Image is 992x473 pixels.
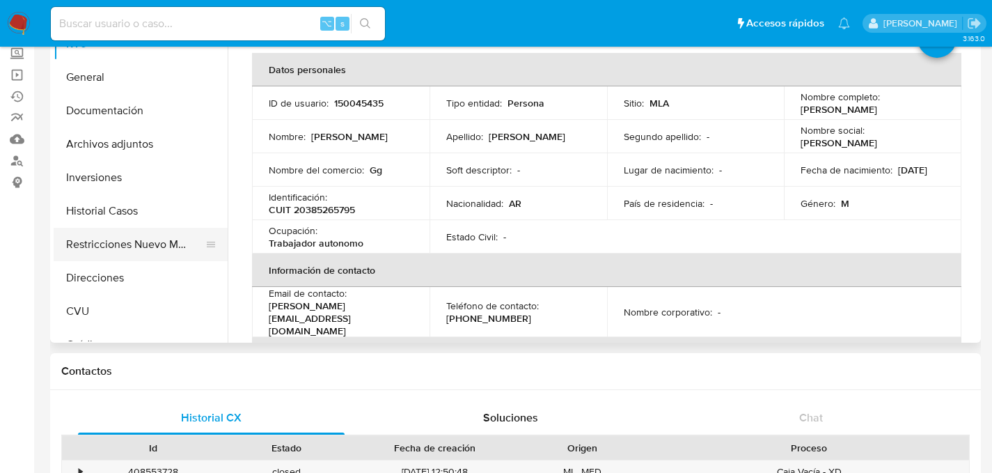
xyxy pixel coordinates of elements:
[746,16,824,31] span: Accesos rápidos
[54,194,228,228] button: Historial Casos
[838,17,850,29] a: Notificaciones
[230,441,344,455] div: Estado
[252,337,961,371] th: Verificación y cumplimiento
[269,191,327,203] p: Identificación :
[446,300,539,312] p: Teléfono de contacto :
[483,410,538,426] span: Soluciones
[269,224,317,237] p: Ocupación :
[54,295,228,328] button: CVU
[659,441,959,455] div: Proceso
[54,61,228,94] button: General
[710,197,713,210] p: -
[370,164,382,176] p: Gg
[54,328,228,362] button: Créditos
[801,197,835,210] p: Género :
[269,300,407,337] p: [PERSON_NAME][EMAIL_ADDRESS][DOMAIN_NAME]
[801,164,892,176] p: Fecha de nacimiento :
[269,97,329,109] p: ID de usuario :
[61,364,970,378] h1: Contactos
[269,237,363,249] p: Trabajador autonomo
[624,164,714,176] p: Lugar de nacimiento :
[54,94,228,127] button: Documentación
[503,231,506,243] p: -
[269,287,347,300] p: Email de contacto :
[624,97,644,109] p: Sitio :
[489,130,565,143] p: [PERSON_NAME]
[446,231,498,243] p: Estado Civil :
[252,53,961,86] th: Datos personales
[801,91,880,103] p: Nombre completo :
[446,197,503,210] p: Nacionalidad :
[446,97,502,109] p: Tipo entidad :
[51,15,385,33] input: Buscar usuario o caso...
[269,164,364,176] p: Nombre del comercio :
[517,164,520,176] p: -
[446,312,531,325] p: [PHONE_NUMBER]
[54,161,228,194] button: Inversiones
[963,33,985,44] span: 3.163.0
[269,130,306,143] p: Nombre :
[801,137,877,149] p: [PERSON_NAME]
[96,441,210,455] div: Id
[54,127,228,161] button: Archivos adjuntos
[719,164,722,176] p: -
[707,130,709,143] p: -
[841,197,849,210] p: M
[649,97,669,109] p: MLA
[898,164,927,176] p: [DATE]
[801,103,877,116] p: [PERSON_NAME]
[311,130,388,143] p: [PERSON_NAME]
[54,228,216,261] button: Restricciones Nuevo Mundo
[54,261,228,295] button: Direcciones
[801,124,865,137] p: Nombre social :
[446,130,483,143] p: Apellido :
[883,17,962,30] p: facundo.marin@mercadolibre.com
[624,197,704,210] p: País de residencia :
[624,130,701,143] p: Segundo apellido :
[526,441,640,455] div: Origen
[334,97,384,109] p: 150045435
[340,17,345,30] span: s
[446,164,512,176] p: Soft descriptor :
[363,441,506,455] div: Fecha de creación
[507,97,544,109] p: Persona
[718,306,721,318] p: -
[269,203,355,216] p: CUIT 20385265795
[967,16,982,31] a: Salir
[509,197,521,210] p: AR
[181,410,242,426] span: Historial CX
[322,17,332,30] span: ⌥
[351,14,379,33] button: search-icon
[799,410,823,426] span: Chat
[624,306,712,318] p: Nombre corporativo :
[252,254,961,287] th: Información de contacto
